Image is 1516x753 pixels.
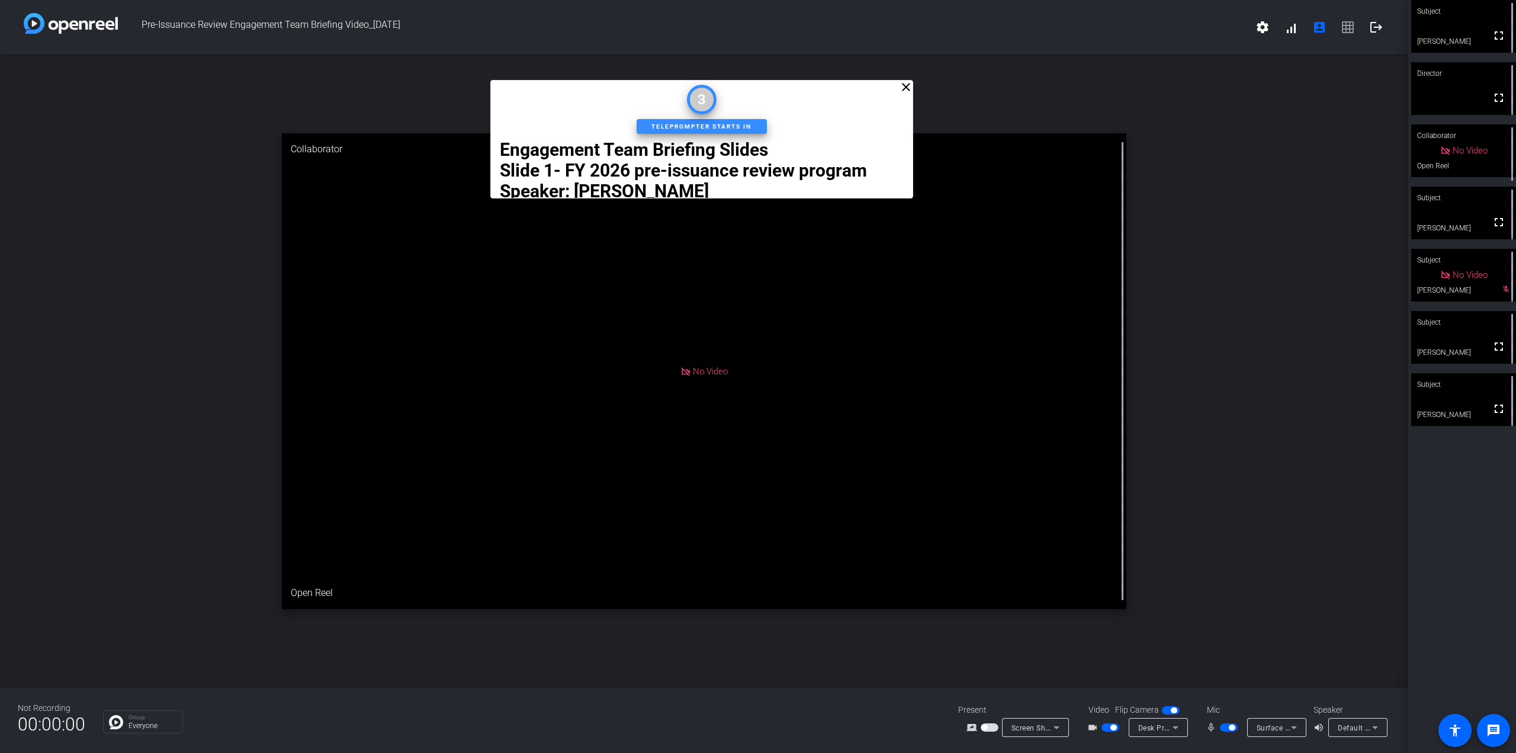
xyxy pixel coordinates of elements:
mat-icon: fullscreen [1492,91,1506,105]
div: Subject [1411,373,1516,396]
span: Flip Camera [1115,704,1159,716]
strong: Speaker: [PERSON_NAME] [500,181,709,201]
mat-icon: volume_up [1313,720,1328,735]
span: Pre-Issuance Review Engagement Team Briefing Video_[DATE] [118,13,1248,41]
div: Director [1411,62,1516,85]
span: Screen Sharing [1011,723,1064,732]
div: Subject [1411,249,1516,271]
mat-icon: accessibility [1448,723,1462,738]
span: No Video [1453,270,1488,280]
mat-icon: close [899,80,913,94]
div: Present [958,704,1077,716]
strong: Slide 1- FY 2026 pre-issuance review program [500,160,867,181]
img: white-gradient.svg [24,13,118,34]
strong: Engagement Team Briefing Slides [500,139,768,160]
p: Everyone [129,722,176,729]
div: Subject [1411,311,1516,334]
div: Subject [1411,187,1516,209]
div: Collaborator [1411,124,1516,147]
p: Group [129,714,176,720]
mat-icon: videocam_outline [1087,720,1101,735]
span: No Video [693,366,728,376]
div: Mic [1195,704,1313,716]
span: Video [1088,704,1109,716]
div: Teleprompter starts in [637,119,767,134]
button: signal_cellular_alt [1277,13,1305,41]
mat-icon: logout [1369,20,1383,34]
img: Chat Icon [109,715,123,729]
mat-icon: screen_share_outline [966,720,981,735]
div: 3 [698,89,706,110]
div: Collaborator [282,133,1127,165]
mat-icon: fullscreen [1492,339,1506,354]
mat-icon: settings [1255,20,1270,34]
span: No Video [1453,145,1488,156]
span: Desk Pro Web Camera (05a6:0b04) [1138,723,1261,732]
div: Not Recording [18,702,85,714]
mat-icon: fullscreen [1492,28,1506,43]
span: 00:00:00 [18,710,85,739]
mat-icon: fullscreen [1492,215,1506,229]
div: Speaker [1313,704,1385,716]
mat-icon: message [1486,723,1501,738]
span: Surface Stereo Microphones (Surface High Definition Audio) [1257,723,1464,732]
mat-icon: mic_none [1206,720,1220,735]
mat-icon: fullscreen [1492,402,1506,416]
mat-icon: account_box [1312,20,1326,34]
